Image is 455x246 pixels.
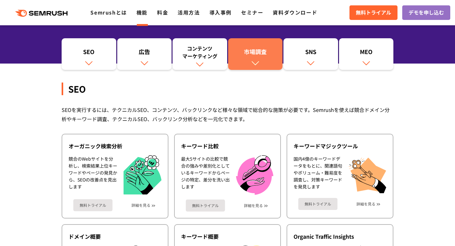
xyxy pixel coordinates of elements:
a: SNS [283,38,338,70]
a: デモを申し込む [402,5,450,20]
a: 無料トライアル [349,5,397,20]
img: オーガニック検索分析 [124,155,161,195]
div: コンテンツ マーケティング [176,45,224,60]
div: SEO [62,83,393,95]
a: 詳細を見る [131,203,150,207]
div: SEO [65,48,113,58]
a: 料金 [157,9,168,16]
div: キーワード比較 [181,142,274,150]
a: 無料トライアル [186,200,225,212]
a: 資料ダウンロード [273,9,317,16]
a: 導入事例 [209,9,232,16]
div: 国内4億のキーワードデータをもとに、関連語句やボリューム・難易度を調査し、対策キーワードを発見します [294,155,342,193]
div: 市場調査 [231,48,280,58]
span: デモを申し込む [409,9,444,17]
a: 広告 [117,38,172,70]
div: Organic Traffic Insights [294,233,386,240]
a: 市場調査 [228,38,283,70]
a: 無料トライアル [73,199,112,211]
div: ドメイン概要 [69,233,161,240]
div: 競合のWebサイトを分析し、検索結果上位キーワードやページの発見から、SEOの改善点を見出します [69,155,117,195]
div: キーワード概要 [181,233,274,240]
img: キーワードマジックツール [349,155,386,193]
a: コンテンツマーケティング [173,38,227,70]
img: キーワード比較 [236,155,273,195]
a: セミナー [241,9,263,16]
div: 広告 [120,48,169,58]
div: 最大5サイトの比較で競合の強みや差別化としているキーワードからページの特定、差分を洗い出します [181,155,230,195]
div: オーガニック検索分析 [69,142,161,150]
div: SNS [287,48,335,58]
a: SEO [62,38,116,70]
div: SEOを実行するには、テクニカルSEO、コンテンツ、バックリンクなど様々な領域で総合的な施策が必要です。Semrushを使えば競合ドメイン分析やキーワード調査、テクニカルSEO、バックリンク分析... [62,105,393,124]
a: Semrushとは [90,9,127,16]
div: キーワードマジックツール [294,142,386,150]
a: 詳細を見る [356,202,375,206]
a: MEO [339,38,394,70]
a: 機能 [136,9,148,16]
span: 無料トライアル [356,9,391,17]
a: 活用方法 [178,9,200,16]
a: 詳細を見る [244,203,263,208]
div: MEO [342,48,391,58]
a: 無料トライアル [298,198,337,210]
